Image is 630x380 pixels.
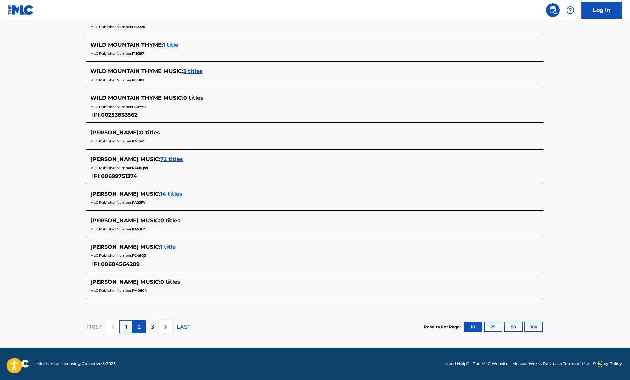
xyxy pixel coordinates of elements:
[564,3,577,17] div: Help
[90,156,160,162] span: [PERSON_NAME] MUSIC :
[132,139,144,143] span: P389IZ
[151,323,154,331] p: 3
[160,217,180,224] span: 0 titles
[101,173,137,179] span: 00699751374
[8,5,34,15] img: MLC Logo
[90,95,183,101] span: WILD MOUNTAIN THYME MUSIC :
[132,166,148,170] span: PA68QW
[90,244,160,250] span: [PERSON_NAME] MUSIC :
[549,6,557,14] img: search
[140,129,160,136] span: 0 titles
[132,25,145,29] span: PC99P0
[90,288,132,293] span: MLC Publisher Number:
[37,361,116,367] span: Mechanical Licensing Collective © 2025
[90,166,132,170] span: MLC Publisher Number:
[132,78,144,82] span: P83182
[504,322,523,332] button: 50
[473,361,508,367] a: The MLC Website
[546,3,560,17] a: Public Search
[424,324,463,330] p: Results Per Page:
[90,105,132,109] span: MLC Publisher Number:
[445,361,469,367] a: Need Help?
[162,323,170,331] img: right
[90,200,132,205] span: MLC Publisher Number:
[132,105,146,109] span: PC87YR
[566,6,575,14] img: help
[581,2,622,19] a: Log In
[160,191,182,197] span: 14 titles
[86,323,102,331] p: FIRST
[464,322,482,332] button: 10
[160,278,180,285] span: 0 titles
[92,173,101,179] span: IPI:
[132,227,145,231] span: PA53LZ
[132,200,145,205] span: PA23FV
[598,354,602,375] div: Drag
[138,323,141,331] p: 2
[132,51,144,56] span: P18397
[90,217,160,224] span: [PERSON_NAME] MUSIC :
[183,68,203,74] span: 3 titles
[125,323,127,331] p: 1
[92,112,101,118] span: IPI:
[512,361,589,367] a: Musical Works Database Terms of Use
[90,68,183,74] span: WILD MOUNTAIN THYME MUSIC :
[596,348,630,380] iframe: Chat Widget
[484,322,502,332] button: 25
[524,322,543,332] button: 100
[92,261,101,267] span: IPI:
[90,139,132,143] span: MLC Publisher Number:
[132,288,147,293] span: PM06C4
[90,25,132,29] span: MLC Publisher Number:
[90,78,132,82] span: MLC Publisher Number:
[90,227,132,231] span: MLC Publisher Number:
[160,244,176,250] span: 1 title
[183,95,203,101] span: 0 titles
[101,261,140,267] span: 00684564209
[160,156,183,162] span: 72 titles
[90,129,140,136] span: [PERSON_NAME] :
[101,112,137,118] span: 00253833562
[90,278,160,285] span: [PERSON_NAME] MUSIC :
[177,323,190,331] p: LAST
[593,361,622,367] a: Privacy Policy
[132,253,146,258] span: PC48Q3
[8,360,29,368] img: logo
[90,42,163,48] span: WILD MOUNTAIN THYME :
[90,191,160,197] span: [PERSON_NAME] MUSIC :
[163,42,178,48] span: 1 title
[90,51,132,56] span: MLC Publisher Number:
[90,253,132,258] span: MLC Publisher Number:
